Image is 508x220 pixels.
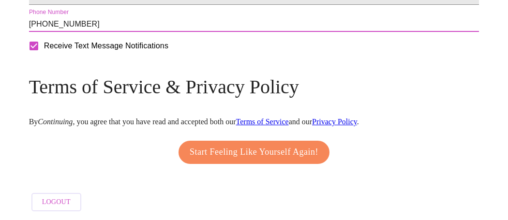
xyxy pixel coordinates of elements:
[236,117,289,126] a: Terms of Service
[29,75,479,98] h3: Terms of Service & Privacy Policy
[38,117,73,126] em: Continuing
[44,40,168,52] span: Receive Text Message Notifications
[42,196,71,208] span: Logout
[312,117,357,126] a: Privacy Policy
[29,10,69,15] label: Phone Number
[190,145,318,160] span: Start Feeling Like Yourself Again!
[29,117,479,126] p: By , you agree that you have read and accepted both our and our .
[179,141,329,164] button: Start Feeling Like Yourself Again!
[31,193,81,212] button: Logout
